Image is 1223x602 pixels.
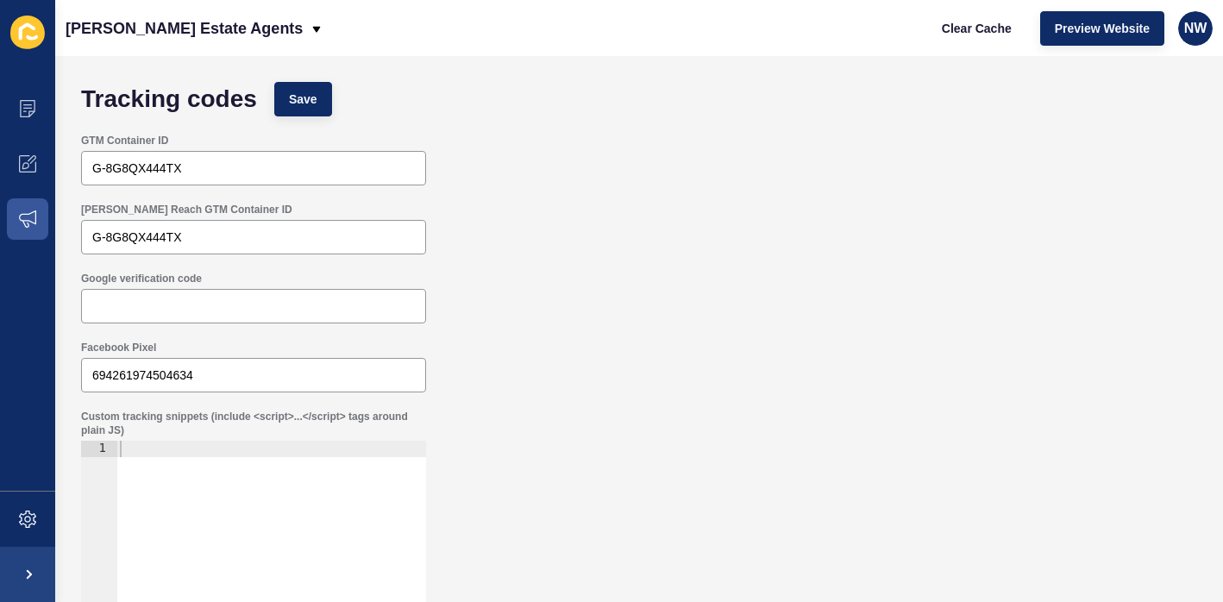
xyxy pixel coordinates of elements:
label: Google verification code [81,272,202,285]
p: [PERSON_NAME] Estate Agents [66,7,303,50]
span: Preview Website [1055,20,1150,37]
button: Clear Cache [927,11,1026,46]
span: Clear Cache [942,20,1012,37]
span: Save [289,91,317,108]
label: GTM Container ID [81,134,168,147]
h1: Tracking codes [81,91,257,108]
label: Custom tracking snippets (include <script>...</script> tags around plain JS) [81,410,426,437]
label: Facebook Pixel [81,341,156,354]
label: [PERSON_NAME] Reach GTM Container ID [81,203,292,216]
button: Preview Website [1040,11,1164,46]
div: 1 [81,441,117,457]
span: NW [1184,20,1207,37]
button: Save [274,82,332,116]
